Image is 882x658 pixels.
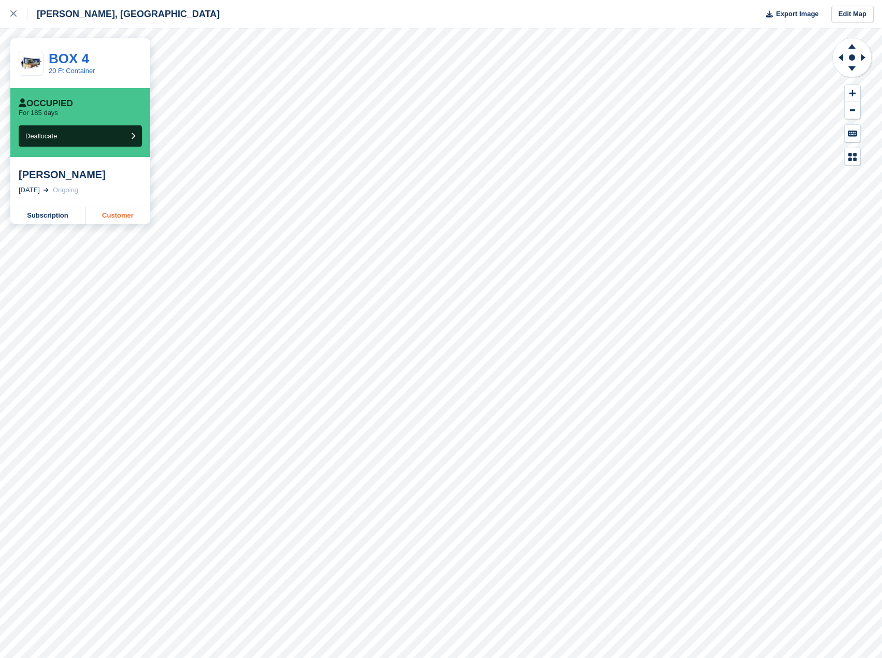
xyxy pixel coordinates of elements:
img: 20-ft-container%20(39).jpg [19,54,43,73]
button: Zoom In [845,85,860,102]
p: For 185 days [19,109,58,117]
button: Export Image [760,6,819,23]
button: Map Legend [845,148,860,165]
img: arrow-right-light-icn-cde0832a797a2874e46488d9cf13f60e5c3a73dbe684e267c42b8395dfbc2abf.svg [44,188,49,192]
div: [PERSON_NAME] [19,168,142,181]
div: Ongoing [53,185,78,195]
button: Keyboard Shortcuts [845,125,860,142]
a: 20 Ft Container [49,67,95,75]
div: [DATE] [19,185,40,195]
a: Subscription [10,207,85,224]
button: Zoom Out [845,102,860,119]
span: Deallocate [25,132,57,140]
a: Edit Map [831,6,874,23]
a: BOX 4 [49,51,89,66]
span: Export Image [776,9,818,19]
div: [PERSON_NAME], [GEOGRAPHIC_DATA] [27,8,220,20]
a: Customer [85,207,150,224]
button: Deallocate [19,125,142,147]
div: Occupied [19,98,73,109]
